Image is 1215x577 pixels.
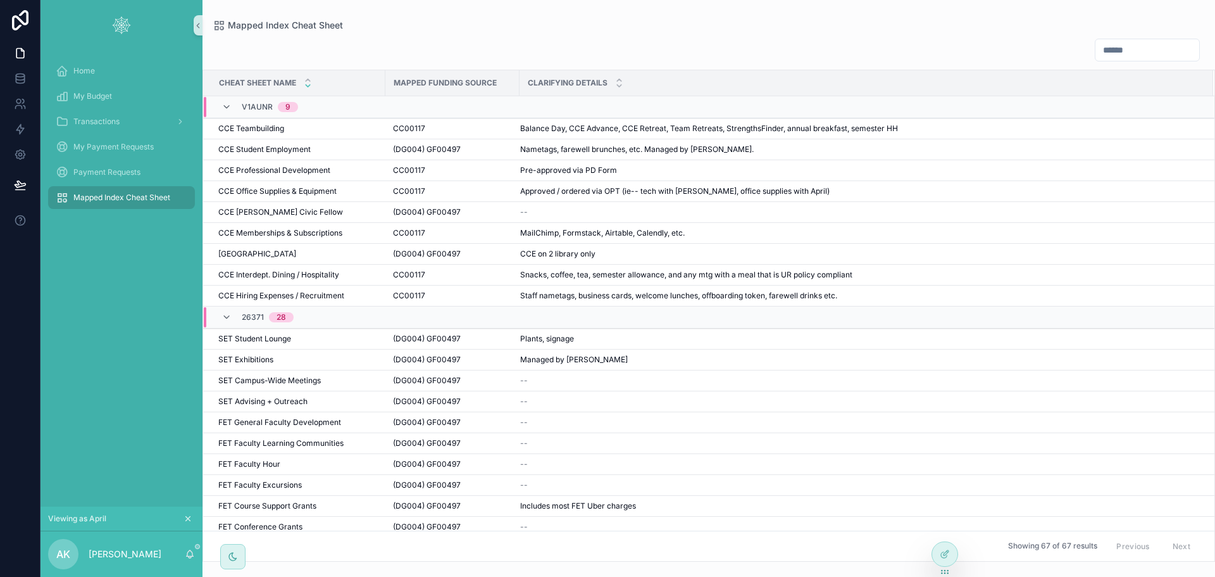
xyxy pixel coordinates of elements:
span: SET Student Lounge [218,334,291,344]
a: (DG004) GF00497 [393,480,512,490]
span: CCE Teambuilding [218,124,284,134]
span: (DG004) GF00497 [393,396,461,407]
span: CC00117 [393,165,425,175]
span: Clarifying Details [528,78,607,88]
span: Nametags, farewell brunches, etc. Managed by [PERSON_NAME]. [520,144,754,155]
span: -- [520,438,528,448]
a: Mapped Index Cheat Sheet [48,186,195,209]
span: (DG004) GF00497 [393,207,461,217]
span: CC00117 [393,228,425,238]
span: CCE Hiring Expenses / Recruitment [218,291,344,301]
a: FET Faculty Excursions [218,480,378,490]
span: [GEOGRAPHIC_DATA] [218,249,296,259]
a: CC00117 [393,165,512,175]
span: CC00117 [393,291,425,301]
span: MailChimp, Formstack, Airtable, Calendly, etc. [520,228,685,238]
span: (DG004) GF00497 [393,459,461,469]
a: (DG004) GF00497 [393,144,512,155]
a: FET Course Support Grants [218,501,378,511]
span: Transactions [73,117,120,127]
span: CC00117 [393,124,425,134]
a: -- [520,438,1198,448]
span: CCE Interdept. Dining / Hospitality [218,270,339,280]
a: FET Faculty Hour [218,459,378,469]
a: CCE Hiring Expenses / Recruitment [218,291,378,301]
span: -- [520,417,528,428]
span: -- [520,480,528,490]
a: Nametags, farewell brunches, etc. Managed by [PERSON_NAME]. [520,144,1198,155]
div: 9 [285,102,290,112]
a: CCE Student Employment [218,144,378,155]
span: CCE Memberships & Subscriptions [218,228,342,238]
span: SET Advising + Outreach [218,396,308,407]
a: CCE Office Supplies & Equipment [218,186,378,196]
span: (DG004) GF00497 [393,144,461,155]
a: My Payment Requests [48,136,195,158]
span: FET Faculty Learning Communities [218,438,344,448]
a: Approved / ordered via OPT (ie-- tech with [PERSON_NAME], office supplies with April) [520,186,1198,196]
span: Home [73,66,95,76]
a: (DG004) GF00497 [393,355,512,365]
a: -- [520,417,1198,428]
span: -- [520,522,528,532]
a: CC00117 [393,124,512,134]
span: -- [520,459,528,469]
a: CC00117 [393,228,512,238]
a: (DG004) GF00497 [393,396,512,407]
a: -- [520,376,1198,386]
a: Mapped Index Cheat Sheet [213,19,343,32]
span: CC00117 [393,270,425,280]
span: FET Faculty Excursions [218,480,302,490]
span: (DG004) GF00497 [393,438,461,448]
a: Managed by [PERSON_NAME] [520,355,1198,365]
a: (DG004) GF00497 [393,334,512,344]
span: (DG004) GF00497 [393,522,461,532]
a: Balance Day, CCE Advance, CCE Retreat, Team Retreats, StrengthsFinder, annual breakfast, semester HH [520,124,1198,134]
a: SET Exhibitions [218,355,378,365]
span: Snacks, coffee, tea, semester allowance, and any mtg with a meal that is UR policy compliant [520,270,852,280]
span: My Payment Requests [73,142,154,152]
span: (DG004) GF00497 [393,501,461,511]
a: MailChimp, Formstack, Airtable, Calendly, etc. [520,228,1198,238]
a: -- [520,459,1198,469]
span: SET Exhibitions [218,355,273,365]
div: scrollable content [40,51,202,507]
a: Payment Requests [48,161,195,184]
a: (DG004) GF00497 [393,522,512,532]
a: Staff nametags, business cards, welcome lunches, offboarding token, farewell drinks etc. [520,291,1198,301]
span: (DG004) GF00497 [393,480,461,490]
a: (DG004) GF00497 [393,417,512,428]
span: Plants, signage [520,334,574,344]
span: CCE on 2 library only [520,249,595,259]
a: [GEOGRAPHIC_DATA] [218,249,378,259]
span: V1AUNR [242,102,273,112]
span: FET General Faculty Development [218,417,341,428]
a: CCE [PERSON_NAME] Civic Fellow [218,207,378,217]
span: FET Faculty Hour [218,459,280,469]
span: CCE Student Employment [218,144,311,155]
span: SET Campus-Wide Meetings [218,376,321,386]
a: -- [520,480,1198,490]
a: Pre-approved via PD Form [520,165,1198,175]
span: -- [520,376,528,386]
span: Showing 67 of 67 results [1008,542,1097,552]
a: CCE Professional Development [218,165,378,175]
a: CC00117 [393,270,512,280]
span: (DG004) GF00497 [393,417,461,428]
span: Payment Requests [73,167,140,177]
span: (DG004) GF00497 [393,376,461,386]
span: (DG004) GF00497 [393,249,461,259]
a: -- [520,207,1198,217]
span: Mapped Funding Source [394,78,497,88]
a: CCE on 2 library only [520,249,1198,259]
div: 28 [277,312,286,322]
a: FET General Faculty Development [218,417,378,428]
span: Approved / ordered via OPT (ie-- tech with [PERSON_NAME], office supplies with April) [520,186,830,196]
a: Transactions [48,110,195,133]
a: CC00117 [393,186,512,196]
a: SET Advising + Outreach [218,396,378,407]
a: -- [520,396,1198,407]
span: 26371 [242,312,264,322]
a: (DG004) GF00497 [393,376,512,386]
span: Includes most FET Uber charges [520,501,636,511]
